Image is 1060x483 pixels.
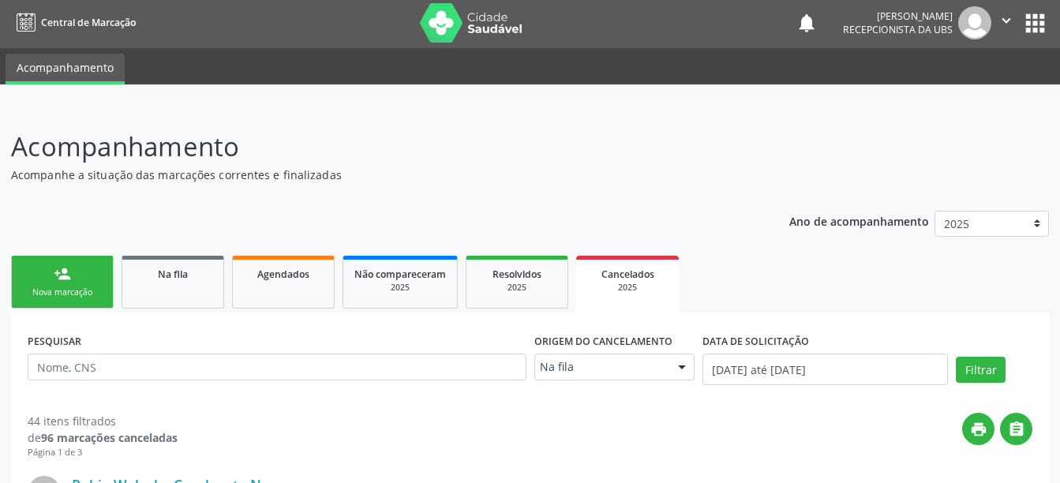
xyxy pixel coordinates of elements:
[28,413,178,429] div: 44 itens filtrados
[1000,413,1032,445] button: 
[6,54,125,84] a: Acompanhamento
[28,446,178,459] div: Página 1 de 3
[354,268,446,281] span: Não compareceram
[28,329,81,354] label: PESQUISAR
[796,12,818,34] button: notifications
[702,329,809,354] label: DATA DE SOLICITAÇÃO
[998,12,1015,29] i: 
[158,268,188,281] span: Na fila
[28,354,526,380] input: Nome, CNS
[354,282,446,294] div: 2025
[1008,421,1025,438] i: 
[23,286,102,298] div: Nova marcação
[478,282,556,294] div: 2025
[41,16,136,29] span: Central de Marcação
[11,9,136,36] a: Central de Marcação
[11,127,738,167] p: Acompanhamento
[11,167,738,183] p: Acompanhe a situação das marcações correntes e finalizadas
[956,357,1006,384] button: Filtrar
[962,413,994,445] button: print
[540,359,663,375] span: Na fila
[843,23,953,36] span: Recepcionista da UBS
[789,211,929,230] p: Ano de acompanhamento
[601,268,654,281] span: Cancelados
[843,9,953,23] div: [PERSON_NAME]
[1021,9,1049,37] button: apps
[534,329,672,354] label: Origem do cancelamento
[257,268,309,281] span: Agendados
[958,6,991,39] img: img
[702,354,948,385] input: Selecione um intervalo
[970,421,987,438] i: print
[28,429,178,446] div: de
[493,268,541,281] span: Resolvidos
[41,430,178,445] strong: 96 marcações canceladas
[587,282,668,294] div: 2025
[991,6,1021,39] button: 
[54,265,71,283] div: person_add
